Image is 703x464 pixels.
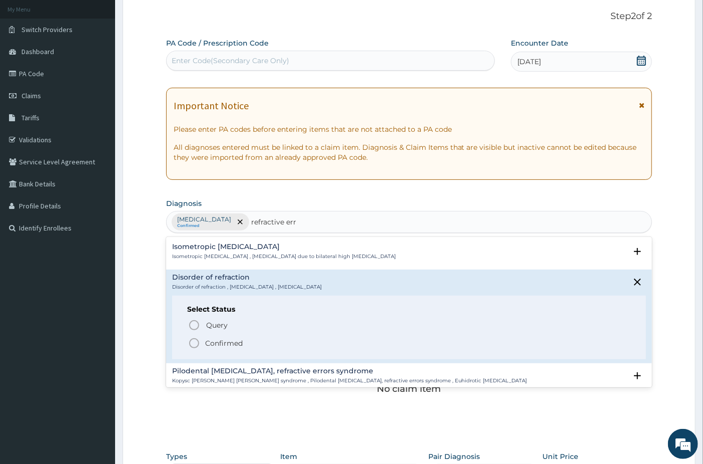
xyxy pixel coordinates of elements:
h4: Pilodental [MEDICAL_DATA], refractive errors syndrome [172,367,527,375]
label: Types [166,452,187,461]
h6: Select Status [187,306,631,313]
i: open select status [631,246,643,258]
i: close select status [631,276,643,288]
p: Isometropic [MEDICAL_DATA] , [MEDICAL_DATA] due to bilateral high [MEDICAL_DATA] [172,253,396,260]
p: [MEDICAL_DATA] [177,215,231,223]
p: No claim item [377,384,441,394]
h4: Disorder of refraction [172,274,322,281]
span: We're online! [58,126,138,227]
img: d_794563401_company_1708531726252_794563401 [19,50,41,75]
label: Item [280,451,297,461]
small: Confirmed [177,223,231,228]
i: status option query [188,319,200,331]
div: Enter Code(Secondary Care Only) [172,56,289,66]
i: status option filled [188,337,200,349]
span: Switch Providers [22,25,73,34]
h4: Isometropic [MEDICAL_DATA] [172,243,396,251]
p: All diagnoses entered must be linked to a claim item. Diagnosis & Claim Items that are visible bu... [174,142,645,162]
label: Pair Diagnosis [428,451,480,461]
i: open select status [631,370,643,382]
textarea: Type your message and hit 'Enter' [5,274,191,309]
p: Confirmed [205,338,243,348]
p: Disorder of refraction , [MEDICAL_DATA] , [MEDICAL_DATA] [172,284,322,291]
span: remove selection option [236,217,245,226]
label: Diagnosis [166,198,202,208]
div: Chat with us now [52,56,168,69]
h1: Important Notice [174,100,249,111]
label: Unit Price [543,451,579,461]
p: Kopysc [PERSON_NAME] [PERSON_NAME] syndrome , Pilodental [MEDICAL_DATA], refractive errors syndro... [172,377,527,384]
span: [DATE] [517,57,541,67]
p: Step 2 of 2 [166,11,652,22]
label: Encounter Date [511,38,568,48]
p: Please enter PA codes before entering items that are not attached to a PA code [174,124,645,134]
span: Query [206,320,228,330]
span: Claims [22,91,41,100]
label: PA Code / Prescription Code [166,38,269,48]
div: Minimize live chat window [164,5,188,29]
span: Dashboard [22,47,54,56]
span: Tariffs [22,113,40,122]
